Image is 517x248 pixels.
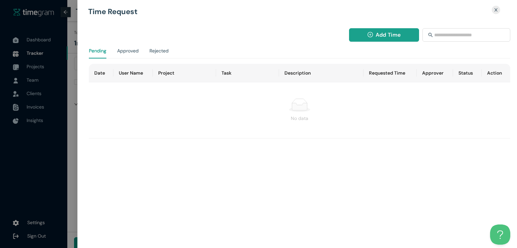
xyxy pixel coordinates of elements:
span: close [494,8,498,12]
span: Add Time [376,31,401,39]
div: Rejected [149,47,169,54]
th: Requested Time [364,64,417,82]
th: Date [89,64,113,82]
div: No data [94,115,505,122]
th: Task [216,64,279,82]
th: User Name [113,64,153,82]
span: search [428,33,433,37]
div: Pending [89,47,106,54]
th: Project [153,64,216,82]
th: Action [482,64,511,82]
div: Approved [117,47,139,54]
button: plus-circleAdd Time [349,28,419,42]
span: plus-circle [368,32,373,38]
th: Approver [417,64,453,82]
button: Close [490,5,502,14]
th: Status [453,64,482,82]
iframe: Toggle Customer Support [490,224,510,245]
h1: Time Request [88,8,437,15]
th: Description [279,64,363,82]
